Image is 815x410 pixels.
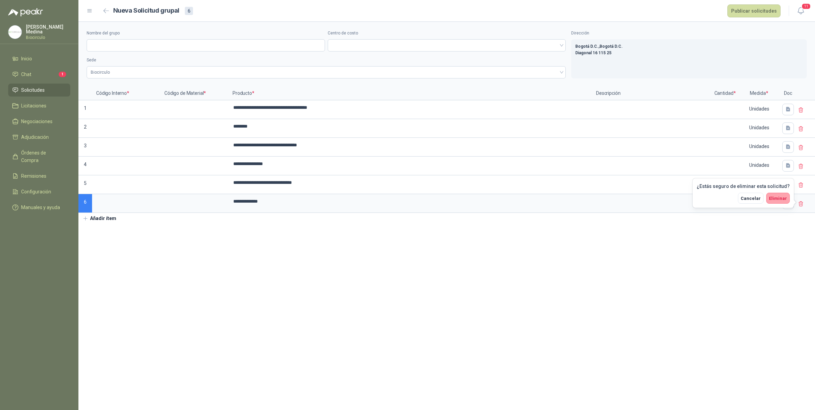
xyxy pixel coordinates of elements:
[711,87,739,100] p: Cantidad
[741,196,761,201] span: Cancelar
[87,30,325,36] label: Nombre del grupo
[739,157,779,173] div: Unidades
[8,201,70,214] a: Manuales y ayuda
[8,8,43,16] img: Logo peakr
[739,138,779,154] div: Unidades
[113,6,179,16] h2: Nueva Solicitud grupal
[78,213,120,224] button: Añadir ítem
[766,193,790,204] button: Eliminar
[8,146,70,167] a: Órdenes de Compra
[8,99,70,112] a: Licitaciones
[78,175,92,194] p: 5
[739,176,779,192] div: Unidades
[8,115,70,128] a: Negociaciones
[21,172,46,180] span: Remisiones
[739,120,779,135] div: Unidades
[21,149,64,164] span: Órdenes de Compra
[8,52,70,65] a: Inicio
[592,87,711,100] p: Descripción
[739,87,780,100] p: Medida
[8,68,70,81] a: Chat1
[697,182,790,190] div: ¿Estás seguro de eliminar esta solicitud?
[8,131,70,144] a: Adjudicación
[575,50,803,56] p: Diagonal 16 115 25
[59,72,66,77] span: 1
[769,196,787,201] span: Eliminar
[21,86,45,94] span: Solicitudes
[8,185,70,198] a: Configuración
[160,87,228,100] p: Código de Material
[185,7,193,15] div: 6
[92,87,160,100] p: Código Interno
[78,138,92,157] p: 3
[78,119,92,138] p: 2
[795,5,807,17] button: 11
[21,133,49,141] span: Adjudicación
[91,67,562,77] span: Biocirculo
[21,102,46,109] span: Licitaciones
[328,30,566,36] label: Centro de costo
[780,87,797,100] p: Doc
[8,84,70,97] a: Solicitudes
[21,55,32,62] span: Inicio
[9,26,21,39] img: Company Logo
[8,170,70,182] a: Remisiones
[228,87,592,100] p: Producto
[21,188,51,195] span: Configuración
[727,4,781,17] button: Publicar solicitudes
[26,25,70,34] p: [PERSON_NAME] Medina
[78,194,92,213] p: 6
[87,57,566,63] label: Sede
[571,30,807,36] label: Dirección
[801,3,811,10] span: 11
[21,118,53,125] span: Negociaciones
[21,204,60,211] span: Manuales y ayuda
[78,100,92,119] p: 1
[26,35,70,40] p: Biocirculo
[21,71,31,78] span: Chat
[738,193,764,204] button: Cancelar
[78,157,92,175] p: 4
[739,101,779,117] div: Unidades
[575,43,803,50] p: Bogotá D.C. , Bogotá D.C.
